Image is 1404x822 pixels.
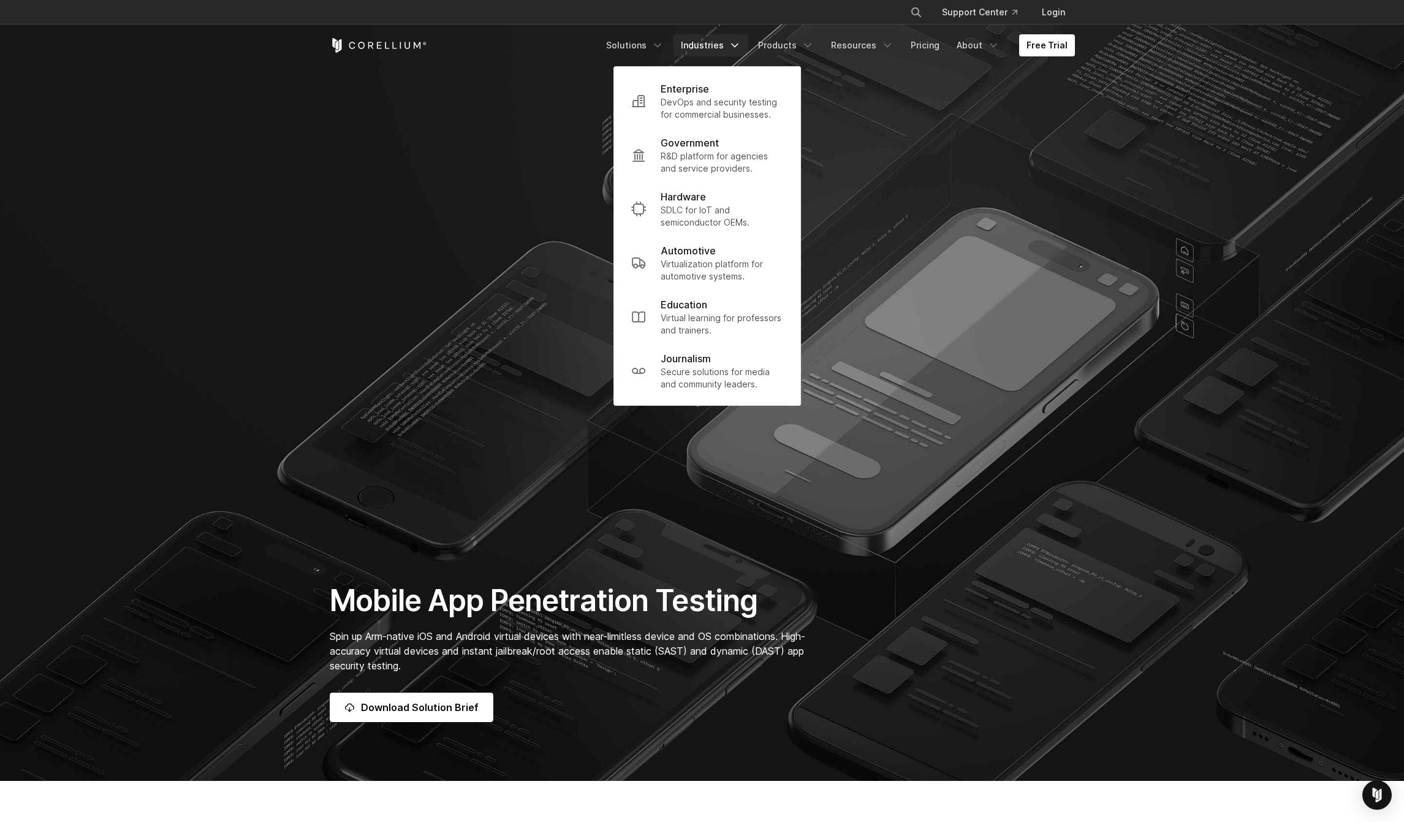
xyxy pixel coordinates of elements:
a: Free Trial [1019,34,1075,56]
a: Support Center [932,1,1027,23]
p: Automotive [661,243,716,258]
p: DevOps and security testing for commercial businesses. [661,96,783,121]
button: Search [905,1,927,23]
p: Virtualization platform for automotive systems. [661,258,783,283]
p: Education [661,297,707,312]
a: Solutions [599,34,671,56]
a: Hardware SDLC for IoT and semiconductor OEMs. [621,182,793,236]
div: Open Intercom Messenger [1362,780,1392,810]
a: Government R&D platform for agencies and service providers. [621,128,793,182]
p: Journalism [661,351,711,366]
a: Download Solution Brief [330,693,493,722]
p: Hardware [661,189,706,204]
p: Enterprise [661,82,709,96]
a: Automotive Virtualization platform for automotive systems. [621,236,793,290]
p: Secure solutions for media and community leaders. [661,366,783,390]
a: Journalism Secure solutions for media and community leaders. [621,344,793,398]
a: Education Virtual learning for professors and trainers. [621,290,793,344]
p: Virtual learning for professors and trainers. [661,312,783,337]
p: SDLC for IoT and semiconductor OEMs. [661,204,783,229]
p: R&D platform for agencies and service providers. [661,150,783,175]
span: Spin up Arm-native iOS and Android virtual devices with near-limitless device and OS combinations... [330,630,805,672]
a: Login [1032,1,1075,23]
div: Navigation Menu [599,34,1075,56]
a: Industries [674,34,748,56]
a: Enterprise DevOps and security testing for commercial businesses. [621,74,793,128]
a: Resources [824,34,901,56]
h1: Mobile App Penetration Testing [330,582,818,619]
a: About [949,34,1007,56]
a: Products [751,34,821,56]
span: Download Solution Brief [361,700,479,715]
a: Corellium Home [330,38,427,53]
div: Navigation Menu [895,1,1075,23]
a: Pricing [903,34,947,56]
p: Government [661,135,719,150]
